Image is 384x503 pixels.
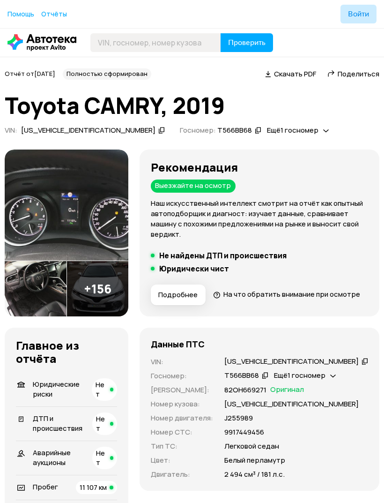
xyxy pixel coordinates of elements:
[224,385,266,395] p: 82ОН669271
[80,482,107,492] span: 11 107 км
[41,9,67,19] a: Отчёты
[213,289,360,299] a: На что обратить внимание при осмотре
[274,370,325,380] span: Ещё 1 госномер
[151,427,213,437] p: Номер СТС :
[151,469,213,480] p: Двигатель :
[151,371,213,381] p: Госномер :
[327,69,379,79] a: Поделиться
[228,39,266,46] span: Проверить
[151,413,213,423] p: Номер двигателя :
[151,455,213,465] p: Цвет :
[340,5,377,23] button: Войти
[41,9,67,18] span: Отчёты
[180,125,216,135] span: Госномер:
[267,125,318,135] span: Ещё 1 госномер
[223,289,360,299] span: На что обратить внимание при осмотре
[7,9,34,19] a: Помощь
[224,357,359,367] div: [US_VEHICLE_IDENTIFICATION_NUMBER]
[5,69,55,78] span: Отчёт от [DATE]
[274,69,316,79] span: Скачать PDF
[16,339,117,365] h3: Главное из отчёта
[151,399,213,409] p: Номер кузова :
[224,371,259,381] div: Т566ВВ68
[33,448,71,467] span: Аварийные аукционы
[96,448,105,467] span: Нет
[5,125,17,135] span: VIN :
[224,469,285,480] p: 2 494 см³ / 181 л.с.
[348,10,369,18] span: Войти
[224,441,279,451] p: Легковой седан
[151,339,205,349] h4: Данные ПТС
[21,126,155,135] div: [US_VEHICLE_IDENTIFICATION_NUMBER]
[96,380,104,399] span: Нет
[224,413,253,423] p: J255989
[265,69,316,79] a: Скачать PDF
[63,68,151,80] div: Полностью сформирован
[151,357,213,367] p: VIN :
[33,413,82,433] span: ДТП и происшествия
[151,161,368,174] h3: Рекомендация
[33,482,58,492] span: Пробег
[224,427,264,437] p: 9917449456
[159,251,287,260] h5: Не найдены ДТП и происшествия
[151,180,236,193] div: Выезжайте на осмотр
[33,379,80,399] span: Юридические риски
[224,455,285,465] p: Белый перламутр
[159,264,229,273] h5: Юридически чист
[7,9,34,18] span: Помощь
[224,399,359,409] p: [US_VEHICLE_IDENTIFICATION_NUMBER]
[151,285,206,305] button: Подробнее
[270,385,304,395] span: Оригинал
[90,33,221,52] input: VIN, госномер, номер кузова
[338,69,379,79] span: Поделиться
[158,290,198,300] span: Подробнее
[151,198,368,240] p: Наш искусственный интеллект смотрит на отчёт как опытный автоподборщик и диагност: изучает данные...
[217,126,252,135] div: Т566ВВ68
[151,441,213,451] p: Тип ТС :
[96,414,105,433] span: Нет
[221,33,273,52] button: Проверить
[151,385,213,395] p: [PERSON_NAME] :
[5,93,379,118] h1: Toyota CAMRY, 2019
